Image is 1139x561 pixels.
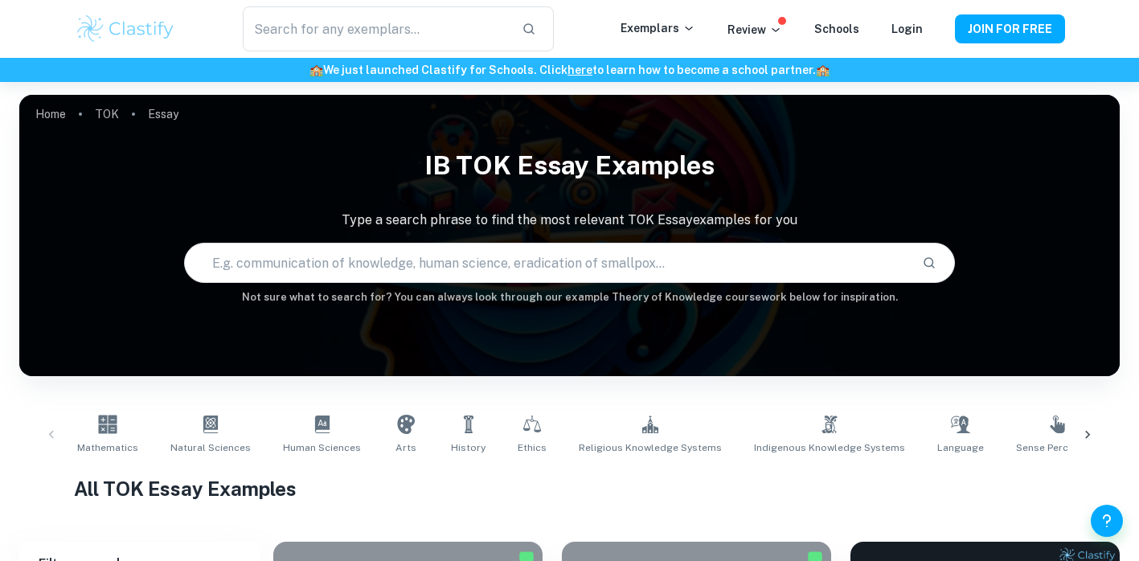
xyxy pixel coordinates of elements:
[19,211,1120,230] p: Type a search phrase to find the most relevant TOK Essay examples for you
[19,289,1120,305] h6: Not sure what to search for? You can always look through our example Theory of Knowledge coursewo...
[916,249,943,276] button: Search
[518,440,547,455] span: Ethics
[451,440,486,455] span: History
[727,21,782,39] p: Review
[891,23,923,35] a: Login
[75,13,177,45] img: Clastify logo
[19,140,1120,191] h1: IB TOK Essay examples
[814,23,859,35] a: Schools
[937,440,984,455] span: Language
[74,474,1064,503] h1: All TOK Essay Examples
[579,440,722,455] span: Religious Knowledge Systems
[283,440,361,455] span: Human Sciences
[77,440,138,455] span: Mathematics
[185,240,908,285] input: E.g. communication of knowledge, human science, eradication of smallpox...
[35,103,66,125] a: Home
[3,61,1136,79] h6: We just launched Clastify for Schools. Click to learn how to become a school partner.
[243,6,508,51] input: Search for any exemplars...
[95,103,119,125] a: TOK
[395,440,416,455] span: Arts
[567,63,592,76] a: here
[816,63,830,76] span: 🏫
[1091,505,1123,537] button: Help and Feedback
[148,105,178,123] p: Essay
[621,19,695,37] p: Exemplars
[170,440,251,455] span: Natural Sciences
[309,63,323,76] span: 🏫
[754,440,905,455] span: Indigenous Knowledge Systems
[1016,440,1099,455] span: Sense Perception
[955,14,1065,43] button: JOIN FOR FREE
